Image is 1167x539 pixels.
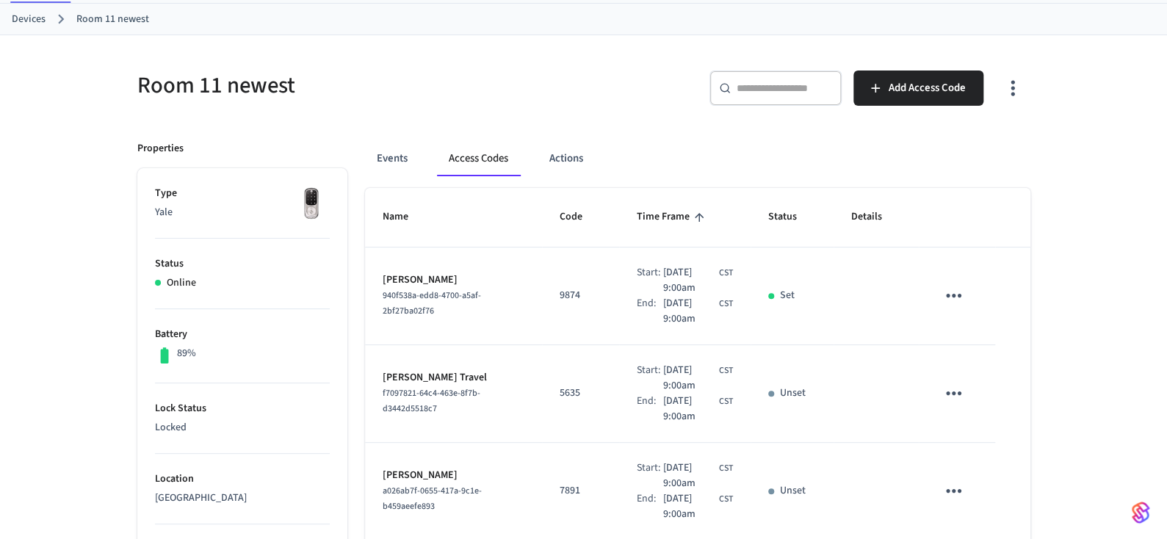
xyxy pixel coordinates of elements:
[768,206,816,228] span: Status
[437,141,520,176] button: Access Codes
[383,485,482,513] span: a026ab7f-0655-417a-9c1e-b459aeefe893
[780,288,795,303] p: Set
[560,288,601,303] p: 9874
[637,206,709,228] span: Time Frame
[365,141,419,176] button: Events
[663,265,733,296] div: Asia/Shanghai
[663,394,716,424] span: [DATE] 9:00am
[538,141,595,176] button: Actions
[663,491,716,522] span: [DATE] 9:00am
[719,364,733,377] span: CST
[719,297,733,311] span: CST
[167,275,196,291] p: Online
[155,186,330,201] p: Type
[663,491,733,522] div: Asia/Shanghai
[293,186,330,223] img: Yale Assure Touchscreen Wifi Smart Lock, Satin Nickel, Front
[383,468,524,483] p: [PERSON_NAME]
[663,460,733,491] div: Asia/Shanghai
[637,265,664,296] div: Start:
[155,471,330,487] p: Location
[663,265,716,296] span: [DATE] 9:00am
[383,289,481,317] span: 940f538a-edd8-4700-a5af-2bf27ba02f76
[365,141,1030,176] div: ant example
[155,205,330,220] p: Yale
[177,346,196,361] p: 89%
[137,141,184,156] p: Properties
[12,12,46,27] a: Devices
[383,370,524,386] p: [PERSON_NAME] Travel
[637,491,664,522] div: End:
[1132,501,1149,524] img: SeamLogoGradient.69752ec5.svg
[155,420,330,435] p: Locked
[663,363,733,394] div: Asia/Shanghai
[663,296,716,327] span: [DATE] 9:00am
[637,394,664,424] div: End:
[155,401,330,416] p: Lock Status
[780,483,806,499] p: Unset
[560,206,601,228] span: Code
[637,296,664,327] div: End:
[719,462,733,475] span: CST
[889,79,966,98] span: Add Access Code
[719,395,733,408] span: CST
[637,363,664,394] div: Start:
[851,206,901,228] span: Details
[637,460,664,491] div: Start:
[663,394,733,424] div: Asia/Shanghai
[137,70,575,101] h5: Room 11 newest
[663,296,733,327] div: Asia/Shanghai
[780,386,806,401] p: Unset
[383,387,480,415] span: f7097821-64c4-463e-8f7b-d3442d5518c7
[719,267,733,280] span: CST
[663,460,716,491] span: [DATE] 9:00am
[853,70,983,106] button: Add Access Code
[76,12,149,27] a: Room 11 newest
[560,483,601,499] p: 7891
[383,206,427,228] span: Name
[719,493,733,506] span: CST
[663,363,716,394] span: [DATE] 9:00am
[155,491,330,506] p: [GEOGRAPHIC_DATA]
[560,386,601,401] p: 5635
[155,327,330,342] p: Battery
[155,256,330,272] p: Status
[383,272,524,288] p: [PERSON_NAME]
